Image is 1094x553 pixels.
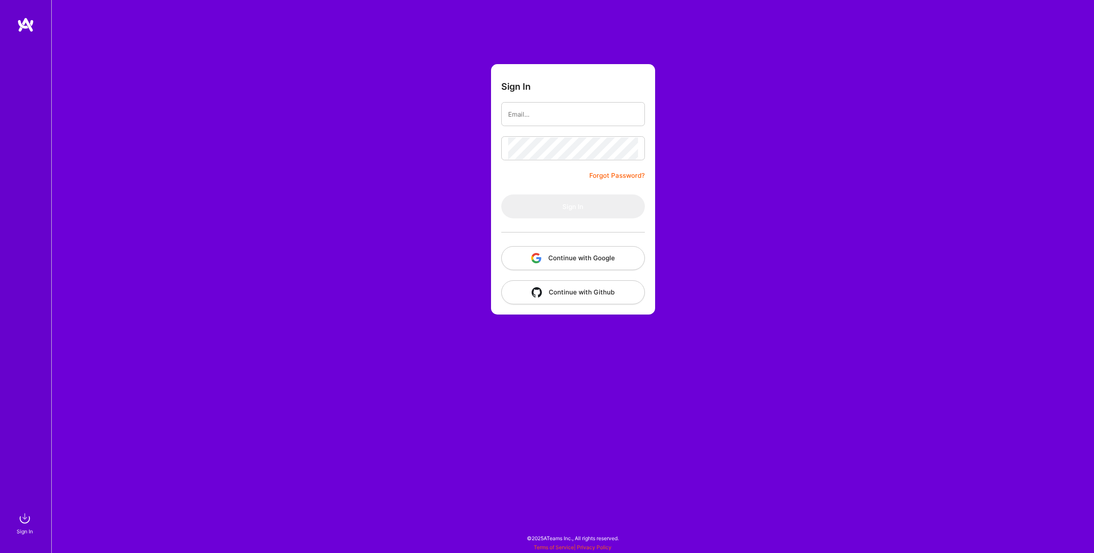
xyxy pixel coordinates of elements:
[501,81,531,92] h3: Sign In
[531,253,541,263] img: icon
[51,527,1094,549] div: © 2025 ATeams Inc., All rights reserved.
[18,510,33,536] a: sign inSign In
[508,103,638,125] input: Email...
[16,510,33,527] img: sign in
[534,544,612,550] span: |
[534,544,574,550] a: Terms of Service
[501,246,645,270] button: Continue with Google
[532,287,542,297] img: icon
[589,171,645,181] a: Forgot Password?
[501,194,645,218] button: Sign In
[501,280,645,304] button: Continue with Github
[17,17,34,32] img: logo
[577,544,612,550] a: Privacy Policy
[17,527,33,536] div: Sign In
